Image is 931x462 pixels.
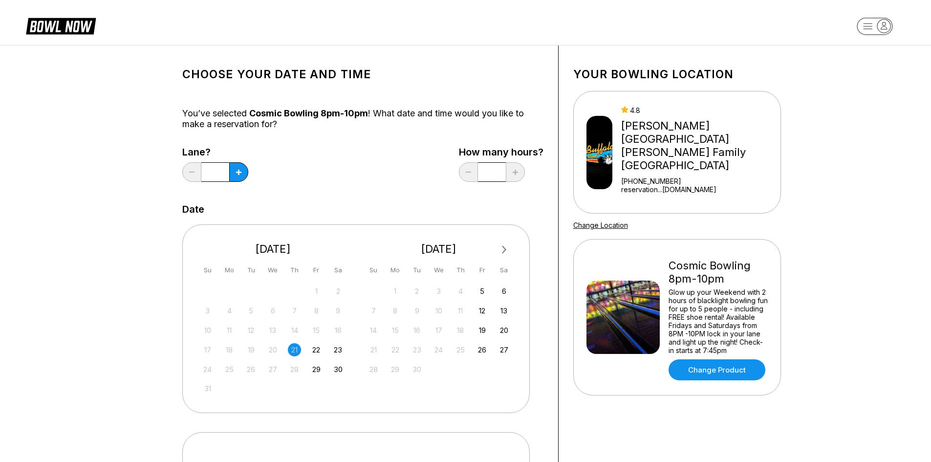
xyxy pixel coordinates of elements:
[310,324,323,337] div: Not available Friday, August 15th, 2025
[266,363,280,376] div: Not available Wednesday, August 27th, 2025
[182,204,204,215] label: Date
[389,343,402,356] div: Not available Monday, September 22nd, 2025
[454,324,467,337] div: Not available Thursday, September 18th, 2025
[497,242,512,258] button: Next Month
[249,108,368,118] span: Cosmic Bowling 8pm-10pm
[266,343,280,356] div: Not available Wednesday, August 20th, 2025
[310,285,323,298] div: Not available Friday, August 1st, 2025
[498,285,511,298] div: Choose Saturday, September 6th, 2025
[498,304,511,317] div: Choose Saturday, September 13th, 2025
[201,324,214,337] div: Not available Sunday, August 10th, 2025
[498,264,511,277] div: Sa
[223,264,236,277] div: Mo
[389,324,402,337] div: Not available Monday, September 15th, 2025
[498,343,511,356] div: Choose Saturday, September 27th, 2025
[244,343,258,356] div: Not available Tuesday, August 19th, 2025
[411,304,424,317] div: Not available Tuesday, September 9th, 2025
[498,324,511,337] div: Choose Saturday, September 20th, 2025
[244,304,258,317] div: Not available Tuesday, August 5th, 2025
[310,343,323,356] div: Choose Friday, August 22nd, 2025
[201,343,214,356] div: Not available Sunday, August 17th, 2025
[288,304,301,317] div: Not available Thursday, August 7th, 2025
[223,343,236,356] div: Not available Monday, August 18th, 2025
[454,285,467,298] div: Not available Thursday, September 4th, 2025
[476,285,489,298] div: Choose Friday, September 5th, 2025
[586,281,660,354] img: Cosmic Bowling 8pm-10pm
[476,343,489,356] div: Choose Friday, September 26th, 2025
[288,324,301,337] div: Not available Thursday, August 14th, 2025
[573,221,628,229] a: Change Location
[182,147,248,157] label: Lane?
[331,264,345,277] div: Sa
[476,264,489,277] div: Fr
[669,359,765,380] a: Change Product
[669,259,768,286] div: Cosmic Bowling 8pm-10pm
[476,324,489,337] div: Choose Friday, September 19th, 2025
[411,264,424,277] div: Tu
[621,177,776,185] div: [PHONE_NUMBER]
[266,264,280,277] div: We
[310,264,323,277] div: Fr
[244,264,258,277] div: Tu
[367,264,380,277] div: Su
[310,363,323,376] div: Choose Friday, August 29th, 2025
[459,147,543,157] label: How many hours?
[432,343,445,356] div: Not available Wednesday, September 24th, 2025
[288,363,301,376] div: Not available Thursday, August 28th, 2025
[367,304,380,317] div: Not available Sunday, September 7th, 2025
[476,304,489,317] div: Choose Friday, September 12th, 2025
[621,119,776,172] div: [PERSON_NAME][GEOGRAPHIC_DATA] [PERSON_NAME] Family [GEOGRAPHIC_DATA]
[432,264,445,277] div: We
[411,285,424,298] div: Not available Tuesday, September 2nd, 2025
[389,285,402,298] div: Not available Monday, September 1st, 2025
[201,304,214,317] div: Not available Sunday, August 3rd, 2025
[366,284,512,376] div: month 2025-09
[288,343,301,356] div: Not available Thursday, August 21st, 2025
[573,67,781,81] h1: Your bowling location
[201,264,214,277] div: Su
[411,324,424,337] div: Not available Tuesday, September 16th, 2025
[586,116,613,189] img: Buffaloe Lanes Mebane Family Bowling Center
[331,363,345,376] div: Choose Saturday, August 30th, 2025
[432,304,445,317] div: Not available Wednesday, September 10th, 2025
[669,288,768,354] div: Glow up your Weekend with 2 hours of blacklight bowling fun for up to 5 people - including FREE s...
[244,363,258,376] div: Not available Tuesday, August 26th, 2025
[223,324,236,337] div: Not available Monday, August 11th, 2025
[454,304,467,317] div: Not available Thursday, September 11th, 2025
[411,363,424,376] div: Not available Tuesday, September 30th, 2025
[182,67,543,81] h1: Choose your Date and time
[310,304,323,317] div: Not available Friday, August 8th, 2025
[367,363,380,376] div: Not available Sunday, September 28th, 2025
[331,324,345,337] div: Not available Saturday, August 16th, 2025
[367,324,380,337] div: Not available Sunday, September 14th, 2025
[201,382,214,395] div: Not available Sunday, August 31st, 2025
[454,343,467,356] div: Not available Thursday, September 25th, 2025
[200,284,346,396] div: month 2025-08
[432,324,445,337] div: Not available Wednesday, September 17th, 2025
[331,285,345,298] div: Not available Saturday, August 2nd, 2025
[621,106,776,114] div: 4.8
[197,242,349,256] div: [DATE]
[389,304,402,317] div: Not available Monday, September 8th, 2025
[266,304,280,317] div: Not available Wednesday, August 6th, 2025
[389,363,402,376] div: Not available Monday, September 29th, 2025
[288,264,301,277] div: Th
[331,343,345,356] div: Choose Saturday, August 23rd, 2025
[411,343,424,356] div: Not available Tuesday, September 23rd, 2025
[244,324,258,337] div: Not available Tuesday, August 12th, 2025
[201,363,214,376] div: Not available Sunday, August 24th, 2025
[454,264,467,277] div: Th
[266,324,280,337] div: Not available Wednesday, August 13th, 2025
[621,185,776,194] a: reservation...[DOMAIN_NAME]
[363,242,515,256] div: [DATE]
[367,343,380,356] div: Not available Sunday, September 21st, 2025
[223,363,236,376] div: Not available Monday, August 25th, 2025
[223,304,236,317] div: Not available Monday, August 4th, 2025
[331,304,345,317] div: Not available Saturday, August 9th, 2025
[182,108,543,130] div: You’ve selected ! What date and time would you like to make a reservation for?
[432,285,445,298] div: Not available Wednesday, September 3rd, 2025
[389,264,402,277] div: Mo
